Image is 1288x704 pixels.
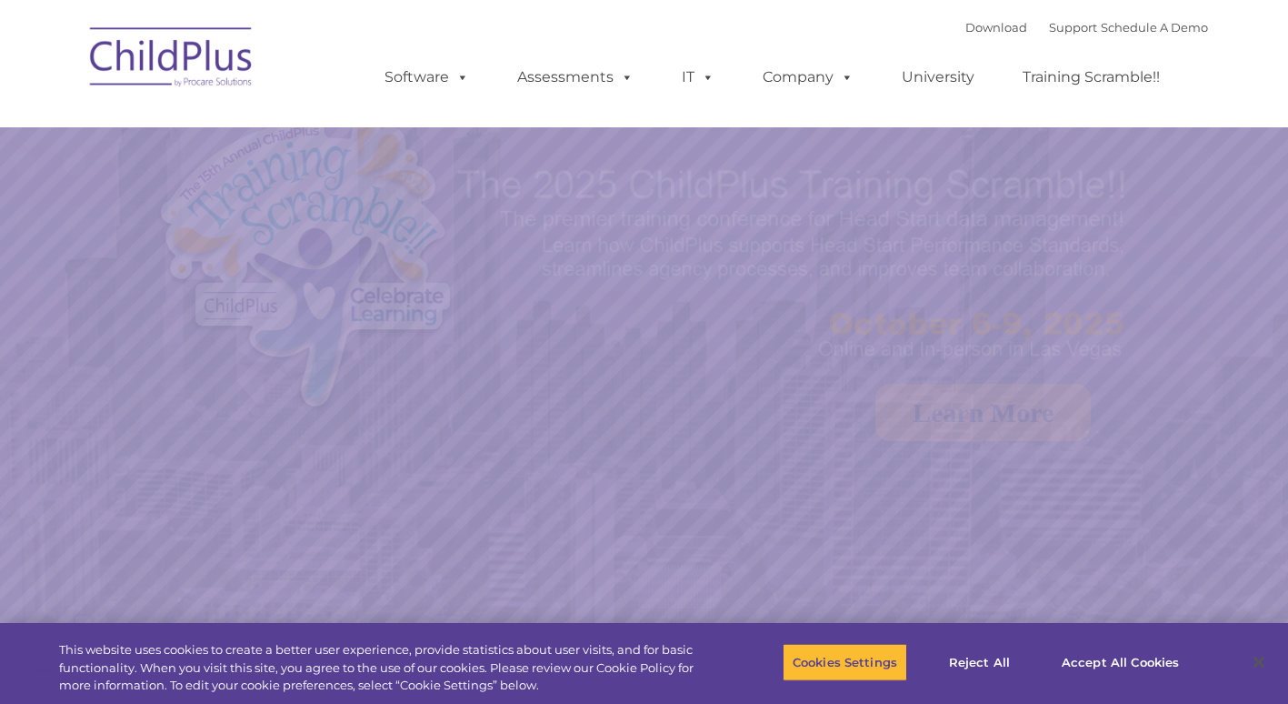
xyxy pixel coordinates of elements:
a: University [884,59,993,96]
button: Accept All Cookies [1052,643,1189,681]
a: IT [664,59,733,96]
a: Company [744,59,872,96]
a: Support [1049,20,1097,35]
a: Software [366,59,487,96]
a: Download [965,20,1027,35]
div: This website uses cookies to create a better user experience, provide statistics about user visit... [59,641,708,695]
a: Learn More [875,384,1091,441]
button: Close [1239,642,1279,682]
a: Schedule A Demo [1101,20,1208,35]
a: Training Scramble!! [1004,59,1178,96]
button: Reject All [923,643,1036,681]
img: ChildPlus by Procare Solutions [81,15,263,106]
button: Cookies Settings [783,643,907,681]
a: Assessments [499,59,652,96]
font: | [965,20,1208,35]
